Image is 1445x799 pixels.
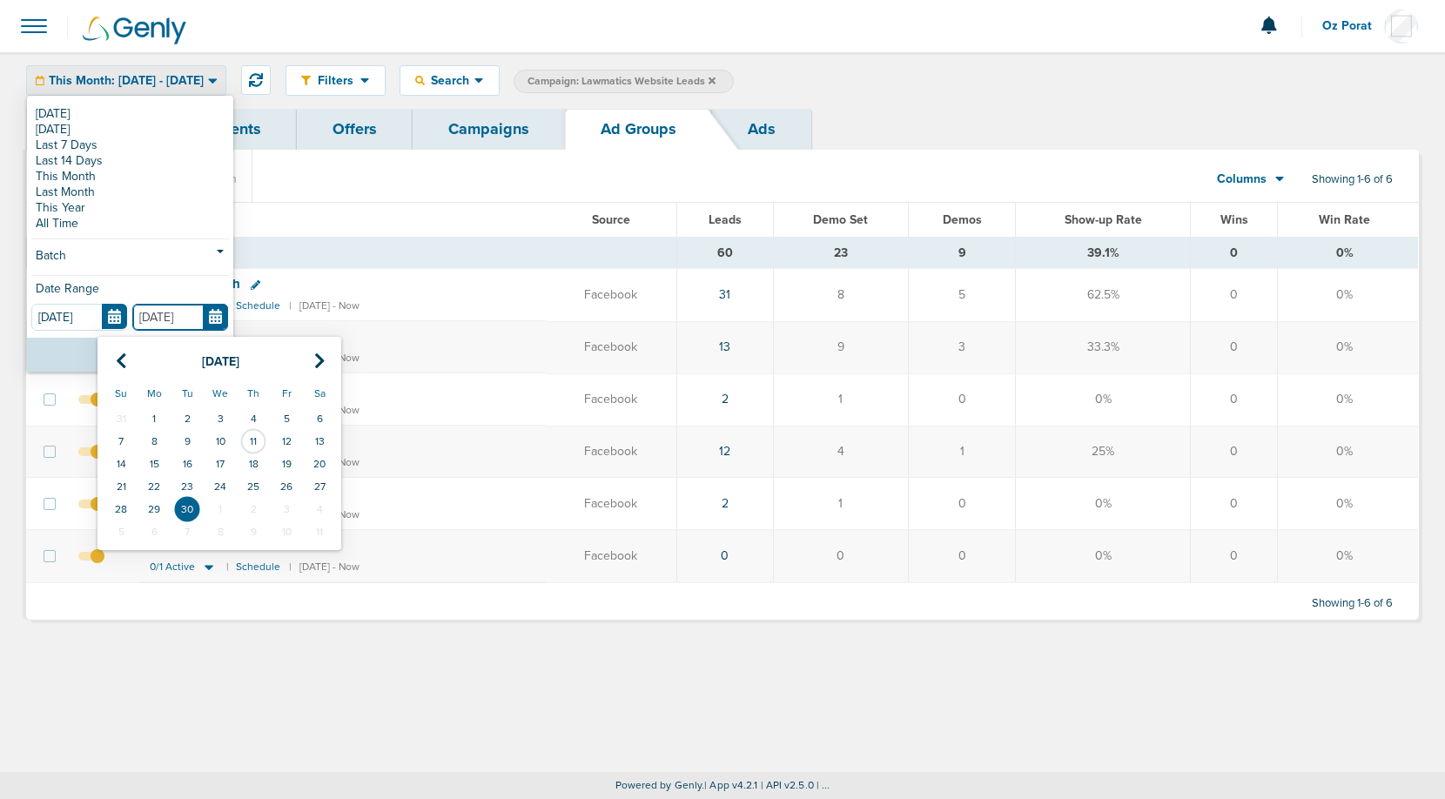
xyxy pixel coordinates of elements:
[138,430,171,453] td: 8
[171,453,204,475] td: 16
[237,407,270,430] td: 4
[303,379,336,407] th: Sa
[1191,530,1278,582] td: 0
[908,269,1015,321] td: 5
[1217,171,1267,188] span: Columns
[719,444,730,459] a: 12
[138,498,171,520] td: 29
[31,169,229,185] a: This Month
[104,475,138,498] td: 21
[1191,238,1278,269] td: 0
[270,453,303,475] td: 19
[943,212,982,227] span: Demos
[1278,321,1418,373] td: 0%
[1191,373,1278,426] td: 0
[289,561,360,574] small: | [DATE] - Now
[1191,321,1278,373] td: 0
[1016,426,1191,478] td: 25%
[138,407,171,430] td: 1
[908,530,1015,582] td: 0
[171,407,204,430] td: 2
[139,238,676,269] td: TOTALS (0)
[1278,238,1418,269] td: 0%
[171,520,204,543] td: 7
[204,453,237,475] td: 17
[1278,478,1418,530] td: 0%
[908,321,1015,373] td: 3
[237,520,270,543] td: 9
[761,779,814,791] span: | API v2.5.0
[773,269,908,321] td: 8
[138,344,303,379] th: Select Month
[138,453,171,475] td: 15
[1016,373,1191,426] td: 0%
[31,106,229,122] a: [DATE]
[270,379,303,407] th: Fr
[1278,530,1418,582] td: 0%
[1319,212,1370,227] span: Win Rate
[1191,269,1278,321] td: 0
[270,475,303,498] td: 26
[31,200,229,216] a: This Year
[270,430,303,453] td: 12
[171,379,204,407] th: Tu
[27,338,233,372] button: Apply
[104,430,138,453] td: 7
[303,453,336,475] td: 20
[31,153,229,169] a: Last 14 Days
[303,430,336,453] td: 13
[171,475,204,498] td: 23
[908,238,1015,269] td: 9
[270,407,303,430] td: 5
[138,520,171,543] td: 6
[297,109,413,150] a: Offers
[773,530,908,582] td: 0
[1278,426,1418,478] td: 0%
[1016,238,1191,269] td: 39.1%
[104,520,138,543] td: 5
[1278,269,1418,321] td: 0%
[1312,596,1393,611] span: Showing 1-6 of 6
[722,392,729,406] a: 2
[104,453,138,475] td: 14
[270,498,303,520] td: 3
[1191,478,1278,530] td: 0
[237,379,270,407] th: Th
[528,74,716,89] span: Campaign: Lawmatics Website Leads
[236,299,280,312] small: Schedule
[425,73,474,88] span: Search
[176,109,297,150] a: Clients
[150,276,240,292] span: Organic-Search
[817,779,830,791] span: | ...
[204,430,237,453] td: 10
[546,426,677,478] td: Facebook
[237,498,270,520] td: 2
[546,478,677,530] td: Facebook
[303,407,336,430] td: 6
[592,212,630,227] span: Source
[1065,212,1142,227] span: Show-up Rate
[704,779,757,791] span: | App v4.2.1
[226,561,227,574] small: |
[413,109,565,150] a: Campaigns
[303,520,336,543] td: 11
[49,75,204,87] span: This Month: [DATE] - [DATE]
[1016,321,1191,373] td: 33.3%
[270,520,303,543] td: 10
[104,379,138,407] th: Su
[719,287,730,302] a: 31
[150,561,195,574] span: 0/1 Active
[908,478,1015,530] td: 0
[204,498,237,520] td: 1
[1312,172,1393,187] span: Showing 1-6 of 6
[773,478,908,530] td: 1
[546,321,677,373] td: Facebook
[26,109,176,150] a: Dashboard
[237,475,270,498] td: 25
[204,475,237,498] td: 24
[289,299,360,312] small: | [DATE] - Now
[1191,426,1278,478] td: 0
[546,373,677,426] td: Facebook
[138,475,171,498] td: 22
[31,185,229,200] a: Last Month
